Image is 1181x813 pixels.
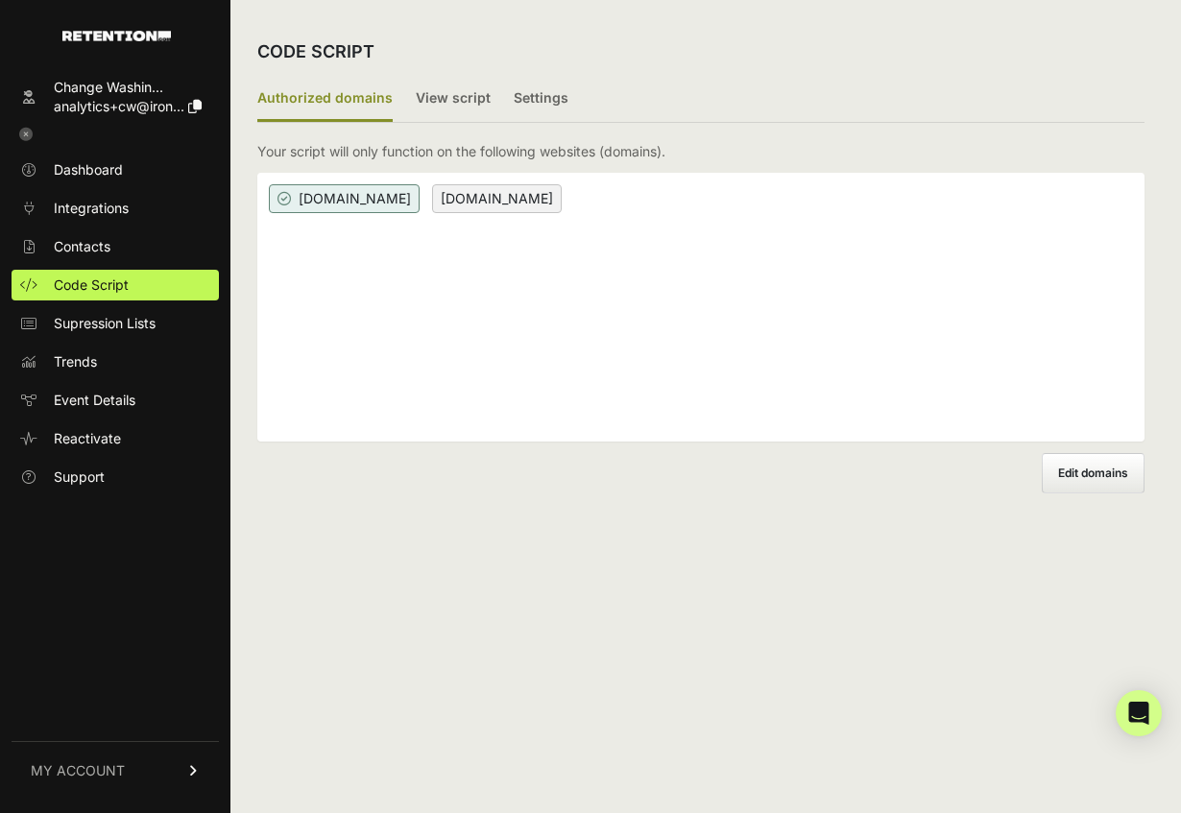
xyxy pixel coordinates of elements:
h2: CODE SCRIPT [257,38,374,65]
span: Event Details [54,391,135,410]
a: Supression Lists [12,308,219,339]
a: Dashboard [12,155,219,185]
label: Settings [514,77,568,122]
label: View script [416,77,491,122]
a: Support [12,462,219,492]
span: Contacts [54,237,110,256]
img: Retention.com [62,31,171,41]
span: Reactivate [54,429,121,448]
span: Trends [54,352,97,371]
span: Supression Lists [54,314,156,333]
span: MY ACCOUNT [31,761,125,780]
div: Change Washin... [54,78,202,97]
span: Code Script [54,275,129,295]
p: Your script will only function on the following websites (domains). [257,142,665,161]
span: Support [54,467,105,487]
a: Event Details [12,385,219,416]
span: [DOMAIN_NAME] [432,184,562,213]
a: Integrations [12,193,219,224]
a: Reactivate [12,423,219,454]
a: Change Washin... analytics+cw@iron... [12,72,219,122]
span: Integrations [54,199,129,218]
span: Dashboard [54,160,123,179]
span: Edit domains [1058,466,1128,480]
div: Open Intercom Messenger [1116,690,1162,736]
a: Trends [12,347,219,377]
span: analytics+cw@iron... [54,98,184,114]
a: Contacts [12,231,219,262]
a: MY ACCOUNT [12,741,219,800]
a: Code Script [12,270,219,300]
span: [DOMAIN_NAME] [269,184,420,213]
label: Authorized domains [257,77,393,122]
